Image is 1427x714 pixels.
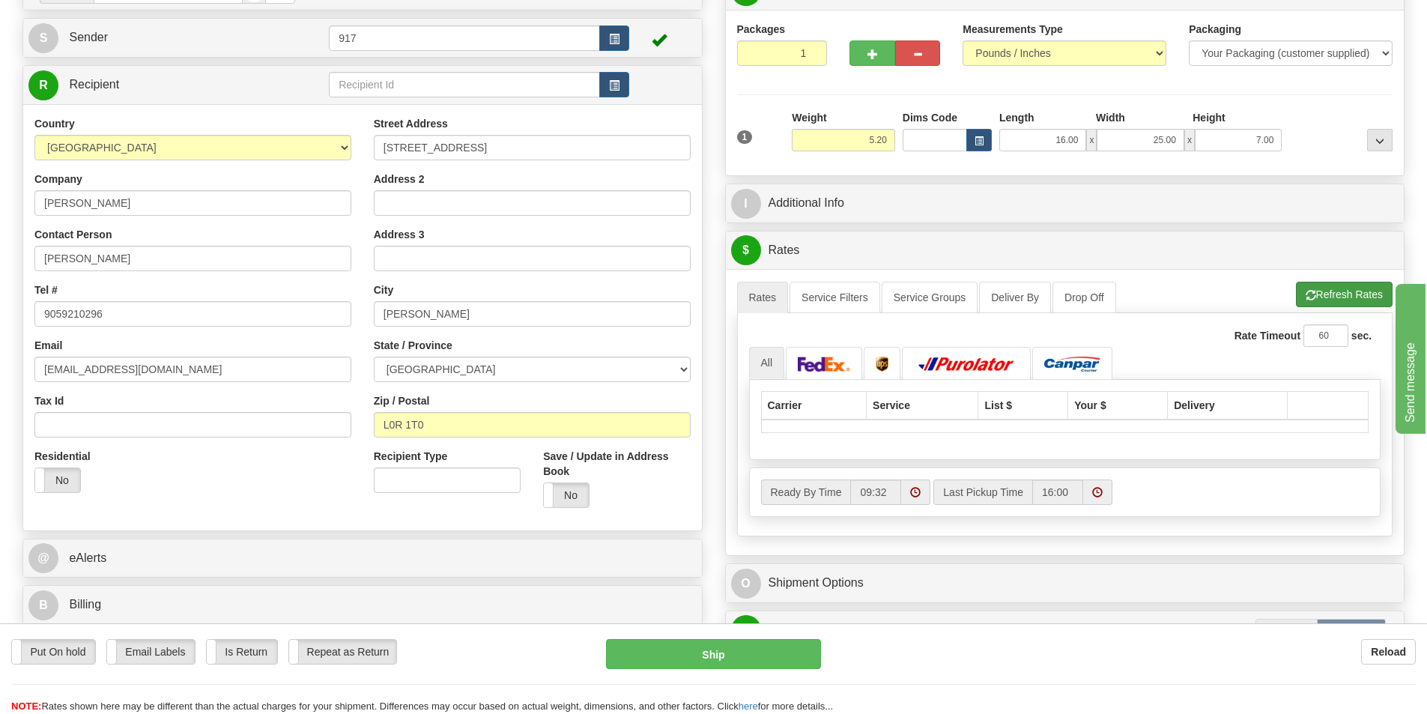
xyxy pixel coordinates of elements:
span: C [731,615,761,645]
label: Width [1096,110,1125,125]
label: Length [999,110,1034,125]
button: Ship [606,639,821,669]
span: S [28,23,58,53]
div: Send message [11,9,139,27]
label: sec. [1351,328,1372,343]
label: Commodities [1317,619,1386,641]
a: @ eAlerts [28,543,697,574]
div: ... [1367,129,1393,151]
span: 1 [737,130,753,144]
label: Tax Id [34,393,64,408]
label: Street Address [374,116,448,131]
a: Rates [737,282,789,313]
span: $ [731,235,761,265]
label: Is Return [207,640,277,664]
img: Purolator [914,357,1019,372]
th: Service [867,391,978,420]
label: Address 2 [374,172,425,187]
label: No [544,483,589,507]
label: Save / Update in Address Book [543,449,690,479]
a: Service Filters [790,282,880,313]
a: All [749,347,785,378]
th: Carrier [761,391,867,420]
input: Recipient Id [329,72,600,97]
label: Email Labels [107,640,195,664]
th: Your $ [1068,391,1168,420]
img: Canpar [1044,357,1100,372]
label: Contact Person [34,227,112,242]
span: B [28,590,58,620]
label: Weight [792,110,826,125]
span: Billing [69,598,101,611]
label: Company [34,172,82,187]
button: Refresh Rates [1296,282,1393,307]
button: Reload [1361,639,1416,665]
a: OShipment Options [731,568,1399,599]
b: Reload [1371,646,1406,658]
label: Packages [737,22,786,37]
span: x [1086,129,1097,151]
label: Height [1193,110,1225,125]
a: S Sender [28,22,329,53]
span: I [731,189,761,219]
a: CContents [731,615,1399,646]
span: Recipient [69,78,119,91]
label: Address 3 [374,227,425,242]
label: Ready By Time [761,479,851,505]
label: Rate Timeout [1234,328,1300,343]
label: Email [34,338,62,353]
a: here [739,701,758,712]
input: Sender Id [329,25,600,51]
label: State / Province [374,338,452,353]
span: eAlerts [69,551,106,564]
label: Country [34,116,75,131]
span: @ [28,543,58,573]
label: No [35,468,80,492]
a: Drop Off [1052,282,1116,313]
label: Put On hold [12,640,95,664]
label: Last Pickup Time [933,479,1032,505]
a: $Rates [731,235,1399,266]
span: O [731,569,761,599]
a: Deliver By [979,282,1051,313]
img: FedEx [798,357,850,372]
label: Zip / Postal [374,393,430,408]
a: Service Groups [882,282,978,313]
a: IAdditional Info [731,188,1399,219]
label: Packaging [1189,22,1241,37]
label: City [374,282,393,297]
label: Measurements Type [963,22,1063,37]
label: Dims Code [903,110,957,125]
span: x [1184,129,1195,151]
img: UPS [876,357,888,372]
span: Sender [69,31,108,43]
a: R Recipient [28,70,296,100]
span: NOTE: [11,701,41,712]
label: Residential [34,449,91,464]
th: List $ [978,391,1068,420]
input: Enter a location [374,135,691,160]
a: B Billing [28,590,697,620]
label: Tel # [34,282,58,297]
span: R [28,70,58,100]
label: Repeat as Return [289,640,396,664]
iframe: chat widget [1393,280,1426,433]
th: Delivery [1168,391,1288,420]
label: Recipient Type [374,449,448,464]
label: Documents [1255,619,1318,641]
